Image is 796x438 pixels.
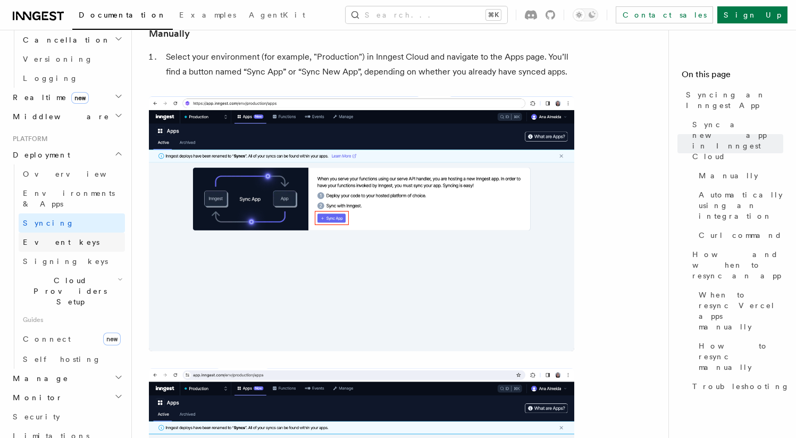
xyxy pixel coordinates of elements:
span: Troubleshooting [692,381,790,392]
span: Monitor [9,392,63,403]
span: Automatically using an integration [699,189,783,221]
a: Connectnew [19,328,125,350]
a: Documentation [72,3,173,30]
span: Documentation [79,11,166,19]
button: Cloud Providers Setup [19,271,125,311]
span: Versioning [23,55,93,63]
button: Search...⌘K [346,6,507,23]
span: AgentKit [249,11,305,19]
a: Syncing [19,213,125,233]
span: Signing keys [23,257,108,266]
span: Guides [19,311,125,328]
a: Event keys [19,233,125,252]
div: Deployment [9,164,125,369]
span: Deployment [9,150,70,160]
span: Sync a new app in Inngest Cloud [692,119,783,162]
a: Sync a new app in Inngest Cloud [688,115,783,166]
a: Curl command [694,226,783,245]
button: Middleware [9,107,125,126]
a: How to resync manually [694,336,783,377]
h4: On this page [682,68,783,85]
a: Troubleshooting [688,377,783,396]
span: Cancellation [19,35,111,45]
a: Self hosting [19,350,125,369]
li: Select your environment (for example, "Production") in Inngest Cloud and navigate to the Apps pag... [163,49,574,79]
span: Security [13,412,60,421]
a: When to resync Vercel apps manually [694,285,783,336]
button: Manage [9,369,125,388]
button: Toggle dark mode [573,9,598,21]
button: Deployment [9,145,125,164]
button: Monitor [9,388,125,407]
a: Signing keys [19,252,125,271]
a: AgentKit [242,3,312,29]
span: Examples [179,11,236,19]
span: Self hosting [23,355,101,363]
span: Overview [23,170,132,178]
button: Realtimenew [9,88,125,107]
button: Cancellation [19,30,125,49]
span: Environments & Apps [23,189,115,208]
a: Security [9,407,125,426]
a: Manually [149,26,190,41]
a: Environments & Apps [19,184,125,213]
a: How and when to resync an app [688,245,783,285]
span: Platform [9,135,48,143]
img: Inngest Cloud screen with sync App button when you have no apps synced yet [149,96,574,351]
span: new [103,333,121,345]
span: When to resync Vercel apps manually [699,290,783,332]
span: Syncing an Inngest App [686,89,783,111]
span: Syncing [23,219,74,227]
span: Manage [9,373,69,384]
span: Logging [23,74,78,82]
a: Versioning [19,49,125,69]
span: Cloud Providers Setup [19,275,118,307]
span: new [71,92,89,104]
a: Automatically using an integration [694,185,783,226]
span: Connect [23,335,71,343]
a: Examples [173,3,242,29]
span: How and when to resync an app [692,249,783,281]
span: Curl command [699,230,782,241]
span: Middleware [9,111,110,122]
a: Sign Up [717,6,787,23]
span: How to resync manually [699,341,783,373]
a: Overview [19,164,125,184]
span: Event keys [23,238,99,246]
span: Realtime [9,92,89,103]
a: Logging [19,69,125,88]
a: Syncing an Inngest App [682,85,783,115]
span: Manually [699,170,758,181]
kbd: ⌘K [486,10,501,20]
a: Manually [694,166,783,185]
a: Contact sales [616,6,713,23]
